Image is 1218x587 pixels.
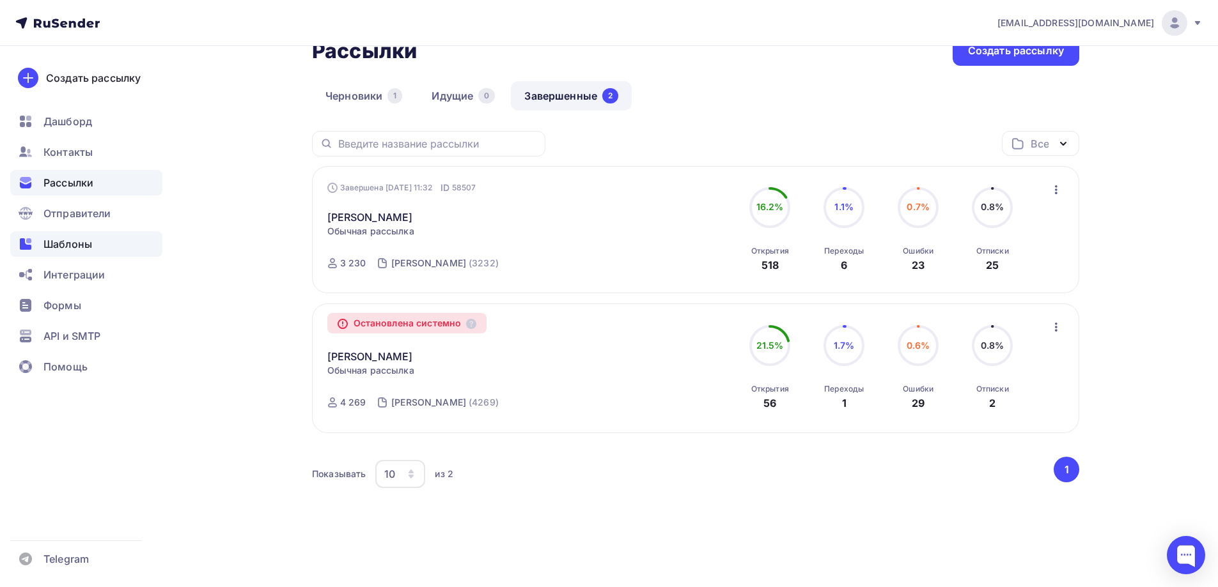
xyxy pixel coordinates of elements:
[912,395,925,411] div: 29
[327,225,414,238] span: Обычная рассылка
[435,468,453,480] div: из 2
[1054,457,1079,482] button: Go to page 1
[43,551,89,567] span: Telegram
[824,246,864,256] div: Переходы
[43,175,93,190] span: Рассылки
[43,236,92,252] span: Шаблоны
[384,466,395,482] div: 10
[989,395,995,411] div: 2
[338,137,538,151] input: Введите название рассылки
[469,257,499,270] div: (3232)
[1052,457,1080,482] ul: Pagination
[10,109,162,134] a: Дашборд
[907,201,930,212] span: 0.7%
[976,384,1009,394] div: Отписки
[842,395,847,411] div: 1
[391,257,466,270] div: [PERSON_NAME]
[1031,136,1049,151] div: Все
[387,88,402,103] div: 1
[756,340,784,351] span: 21.5%
[912,257,925,273] div: 23
[375,459,426,489] button: 10
[841,257,847,273] div: 6
[907,340,930,351] span: 0.6%
[10,231,162,257] a: Шаблоны
[976,246,1009,256] div: Отписки
[390,253,500,273] a: [PERSON_NAME] (3232)
[751,246,789,256] div: Открытия
[312,468,366,480] div: Показывать
[10,139,162,165] a: Контакты
[997,10,1203,36] a: [EMAIL_ADDRESS][DOMAIN_NAME]
[903,246,933,256] div: Ошибки
[43,206,111,221] span: Отправители
[43,298,81,313] span: Формы
[312,81,416,111] a: Черновики1
[391,396,466,409] div: [PERSON_NAME]
[511,81,632,111] a: Завершенные2
[834,201,854,212] span: 1.1%
[763,395,776,411] div: 56
[327,313,487,333] div: Остановлена системно
[968,43,1064,58] div: Создать рассылку
[981,340,1004,351] span: 0.8%
[602,88,618,103] div: 2
[43,328,100,344] span: API и SMTP
[986,257,999,273] div: 25
[834,340,855,351] span: 1.7%
[327,364,414,377] span: Обычная рассылка
[327,181,476,194] div: Завершена [DATE] 11:32
[43,114,92,129] span: Дашборд
[824,384,864,394] div: Переходы
[469,396,499,409] div: (4269)
[390,392,500,413] a: [PERSON_NAME] (4269)
[903,384,933,394] div: Ошибки
[997,17,1154,29] span: [EMAIL_ADDRESS][DOMAIN_NAME]
[10,201,162,226] a: Отправители
[327,210,413,225] a: [PERSON_NAME]
[312,38,417,64] h2: Рассылки
[761,257,779,273] div: 518
[452,181,476,194] span: 58507
[756,201,784,212] span: 16.2%
[46,70,141,86] div: Создать рассылку
[10,170,162,195] a: Рассылки
[327,349,413,364] a: [PERSON_NAME]
[10,293,162,318] a: Формы
[43,267,105,282] span: Интеграции
[441,181,449,194] span: ID
[751,384,789,394] div: Открытия
[43,144,93,160] span: Контакты
[981,201,1004,212] span: 0.8%
[1002,131,1079,156] button: Все
[478,88,495,103] div: 0
[340,396,366,409] div: 4 269
[418,81,508,111] a: Идущие0
[43,359,88,374] span: Помощь
[340,257,366,270] div: 3 230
